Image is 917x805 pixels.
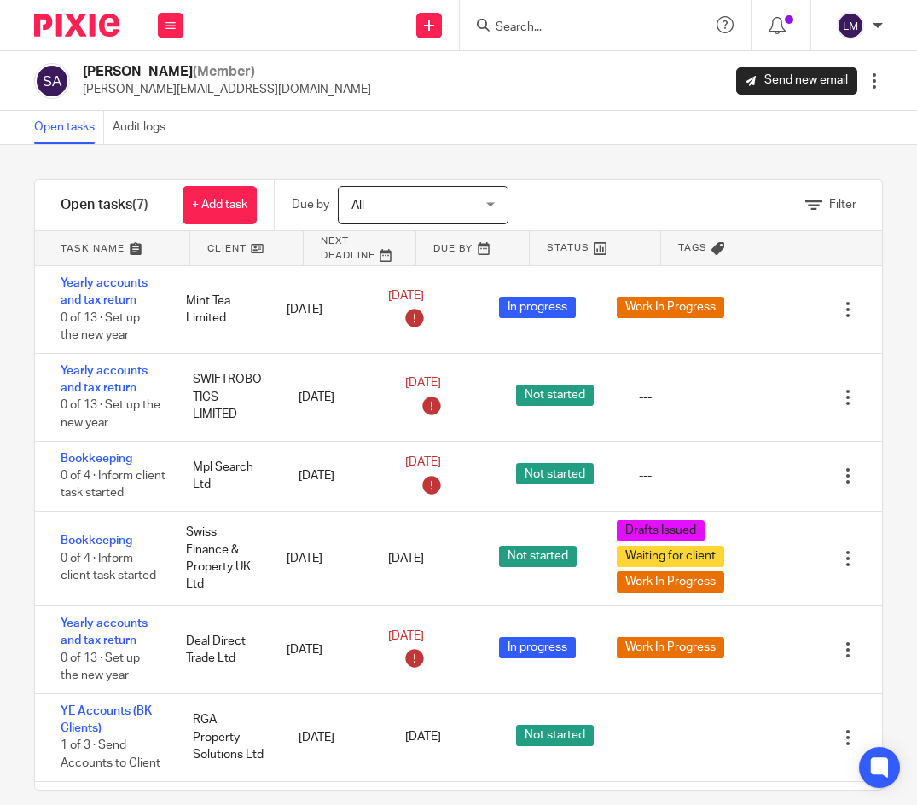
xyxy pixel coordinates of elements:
a: Bookkeeping [61,535,132,547]
a: Audit logs [113,111,174,144]
span: All [351,200,364,211]
a: + Add task [183,186,257,224]
span: Waiting for client [617,546,724,567]
div: Mint Tea Limited [169,284,270,336]
a: Yearly accounts and tax return [61,365,148,394]
img: svg%3E [34,63,70,99]
span: 0 of 4 · Inform client task started [61,470,165,500]
div: --- [639,467,652,484]
div: [DATE] [270,292,371,327]
span: [DATE] [405,732,441,744]
div: Mpl Search Ltd [176,450,281,502]
span: Drafts Issued [617,520,705,541]
a: YE Accounts (BK Clients) [61,705,152,734]
h1: Open tasks [61,196,148,214]
span: In progress [499,637,576,658]
span: Work In Progress [617,637,724,658]
span: 0 of 13 · Set up the new year [61,312,140,342]
h2: [PERSON_NAME] [83,63,371,81]
p: [PERSON_NAME][EMAIL_ADDRESS][DOMAIN_NAME] [83,81,371,98]
span: Filter [829,199,856,211]
span: Not started [516,385,594,406]
a: Yearly accounts and tax return [61,617,148,646]
span: Not started [499,546,577,567]
div: [DATE] [281,459,387,493]
a: Open tasks [34,111,104,144]
div: [DATE] [281,380,387,414]
span: [DATE] [405,378,441,390]
span: In progress [499,297,576,318]
span: Not started [516,725,594,746]
span: 0 of 13 · Set up the new year [61,652,140,682]
span: 1 of 3 · Send Accounts to Client [61,740,160,770]
div: SWIFTROBOTICS LIMITED [176,362,281,431]
span: Tags [678,240,707,255]
span: (Member) [193,65,255,78]
span: [DATE] [388,553,424,565]
a: Bookkeeping [61,453,132,465]
div: Swiss Finance & Property UK Ltd [169,515,270,601]
span: (7) [132,198,148,211]
div: Deal Direct Trade Ltd [169,624,270,676]
span: Work In Progress [617,571,724,593]
span: Status [547,240,589,255]
div: --- [639,389,652,406]
span: 0 of 13 · Set up the new year [61,400,160,430]
span: Not started [516,463,594,484]
input: Search [494,20,647,36]
div: --- [639,729,652,746]
div: [DATE] [270,633,371,667]
span: [DATE] [388,290,424,302]
a: Yearly accounts and tax return [61,277,148,306]
img: Pixie [34,14,119,37]
div: RGA Property Solutions Ltd [176,703,281,772]
a: Send new email [736,67,857,95]
span: [DATE] [388,630,424,642]
img: svg%3E [837,12,864,39]
div: [DATE] [270,541,371,576]
span: [DATE] [405,456,441,468]
p: Due by [292,196,329,213]
span: 0 of 4 · Inform client task started [61,553,156,582]
span: Work In Progress [617,297,724,318]
div: [DATE] [281,721,387,755]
